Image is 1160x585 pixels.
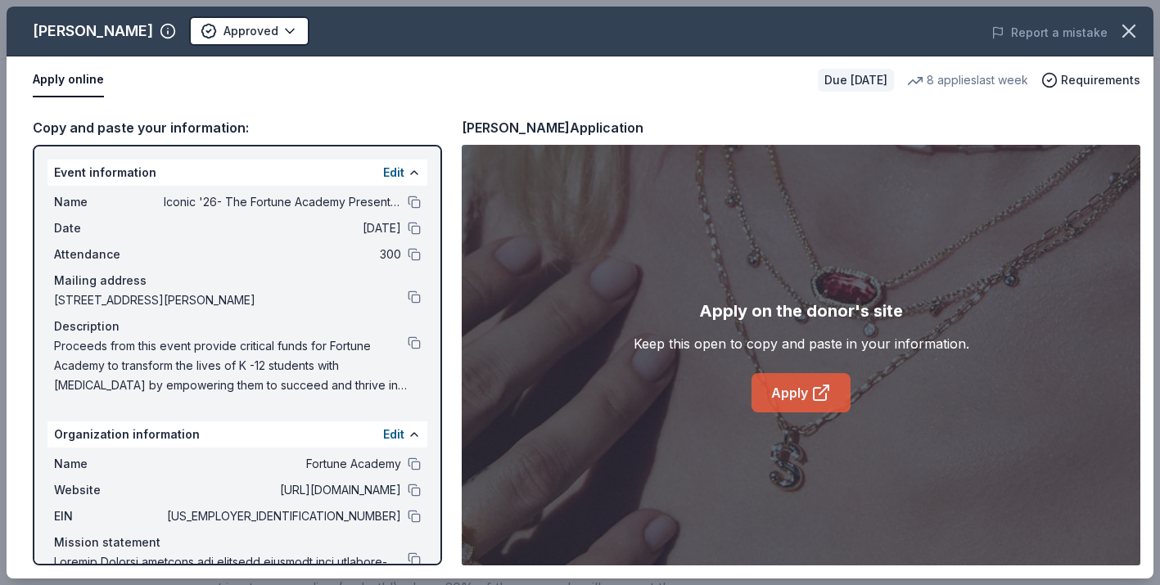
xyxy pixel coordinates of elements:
[164,454,401,474] span: Fortune Academy
[189,16,309,46] button: Approved
[54,218,164,238] span: Date
[47,160,427,186] div: Event information
[462,117,643,138] div: [PERSON_NAME] Application
[164,245,401,264] span: 300
[164,480,401,500] span: [URL][DOMAIN_NAME]
[54,192,164,212] span: Name
[54,533,421,552] div: Mission statement
[164,192,401,212] span: Iconic '26- The Fortune Academy Presents the Roaring 20's
[54,480,164,500] span: Website
[33,117,442,138] div: Copy and paste your information:
[634,334,969,353] div: Keep this open to copy and paste in your information.
[54,506,164,526] span: EIN
[383,425,404,444] button: Edit
[223,21,278,41] span: Approved
[54,454,164,474] span: Name
[1061,70,1140,90] span: Requirements
[699,298,903,324] div: Apply on the donor's site
[752,373,851,412] a: Apply
[33,18,153,44] div: [PERSON_NAME]
[33,63,104,97] button: Apply online
[54,271,421,290] div: Mailing address
[54,336,408,395] span: Proceeds from this event provide critical funds for Fortune Academy to transform the lives of K -...
[991,23,1108,43] button: Report a mistake
[907,70,1028,90] div: 8 applies last week
[54,245,164,264] span: Attendance
[1041,70,1140,90] button: Requirements
[164,506,401,526] span: [US_EMPLOYER_IDENTIFICATION_NUMBER]
[818,69,894,92] div: Due [DATE]
[54,317,421,336] div: Description
[47,421,427,448] div: Organization information
[383,163,404,182] button: Edit
[54,290,408,310] span: [STREET_ADDRESS][PERSON_NAME]
[164,218,401,238] span: [DATE]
